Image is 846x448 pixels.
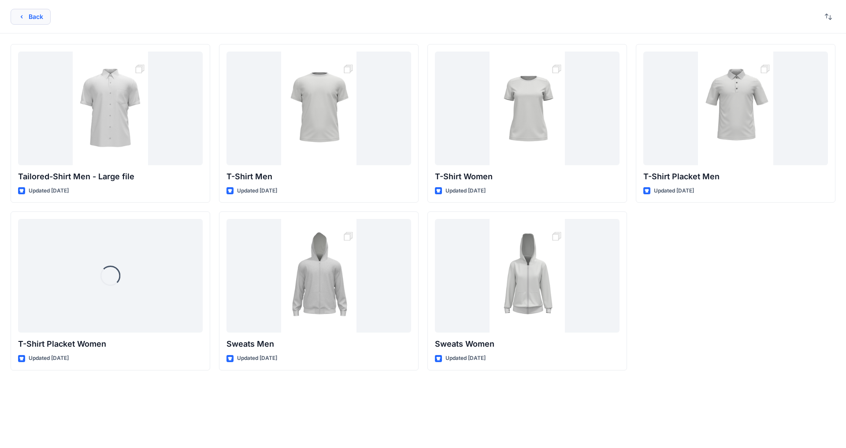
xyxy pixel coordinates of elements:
[226,338,411,350] p: Sweats Men
[237,186,277,196] p: Updated [DATE]
[445,354,486,363] p: Updated [DATE]
[435,338,620,350] p: Sweats Women
[226,219,411,333] a: Sweats Men
[29,186,69,196] p: Updated [DATE]
[18,52,203,165] a: Tailored-Shirt Men - Large file
[654,186,694,196] p: Updated [DATE]
[29,354,69,363] p: Updated [DATE]
[435,52,620,165] a: T-Shirt Women
[643,52,828,165] a: T-Shirt Placket Men
[237,354,277,363] p: Updated [DATE]
[643,170,828,183] p: T-Shirt Placket Men
[226,52,411,165] a: T-Shirt Men
[445,186,486,196] p: Updated [DATE]
[11,9,51,25] button: Back
[18,170,203,183] p: Tailored-Shirt Men - Large file
[18,338,203,350] p: T-Shirt Placket Women
[435,170,620,183] p: T-Shirt Women
[226,170,411,183] p: T-Shirt Men
[435,219,620,333] a: Sweats Women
